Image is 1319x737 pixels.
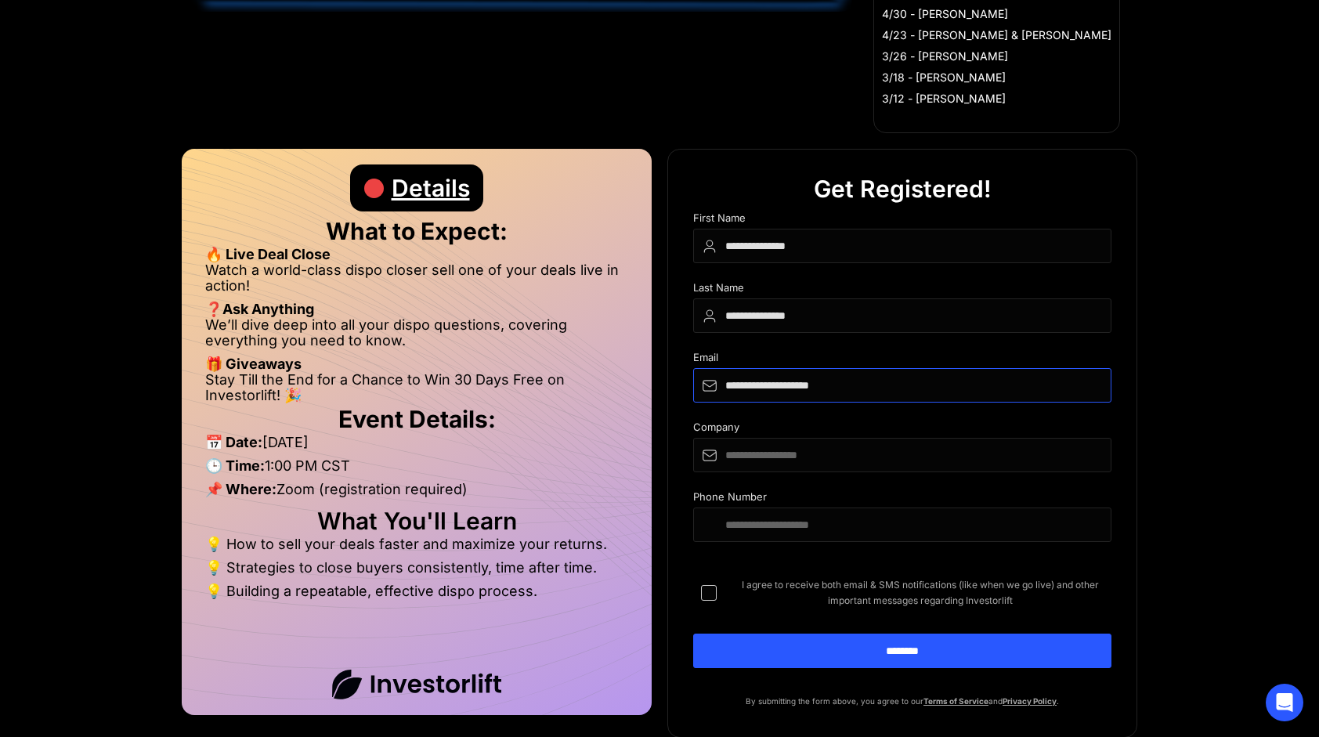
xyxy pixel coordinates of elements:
[693,491,1111,508] div: Phone Number
[205,301,314,317] strong: ❓Ask Anything
[205,458,628,482] li: 1:00 PM CST
[205,583,628,599] li: 💡 Building a repeatable, effective dispo process.
[1266,684,1303,721] div: Open Intercom Messenger
[205,356,302,372] strong: 🎁 Giveaways
[814,165,992,212] div: Get Registered!
[205,435,628,458] li: [DATE]
[326,217,508,245] strong: What to Expect:
[205,317,628,356] li: We’ll dive deep into all your dispo questions, covering everything you need to know.
[693,693,1111,709] p: By submitting the form above, you agree to our and .
[205,560,628,583] li: 💡 Strategies to close buyers consistently, time after time.
[693,352,1111,368] div: Email
[205,482,628,505] li: Zoom (registration required)
[338,405,496,433] strong: Event Details:
[205,481,276,497] strong: 📌 Where:
[693,282,1111,298] div: Last Name
[205,372,628,403] li: Stay Till the End for a Chance to Win 30 Days Free on Investorlift! 🎉
[205,536,628,560] li: 💡 How to sell your deals faster and maximize your returns.
[693,212,1111,229] div: First Name
[392,164,470,211] div: Details
[729,577,1111,609] span: I agree to receive both email & SMS notifications (like when we go live) and other important mess...
[923,696,988,706] a: Terms of Service
[693,421,1111,438] div: Company
[205,246,331,262] strong: 🔥 Live Deal Close
[205,457,265,474] strong: 🕒 Time:
[205,434,262,450] strong: 📅 Date:
[1003,696,1057,706] a: Privacy Policy
[205,513,628,529] h2: What You'll Learn
[205,262,628,302] li: Watch a world-class dispo closer sell one of your deals live in action!
[693,212,1111,693] form: DIspo Day Main Form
